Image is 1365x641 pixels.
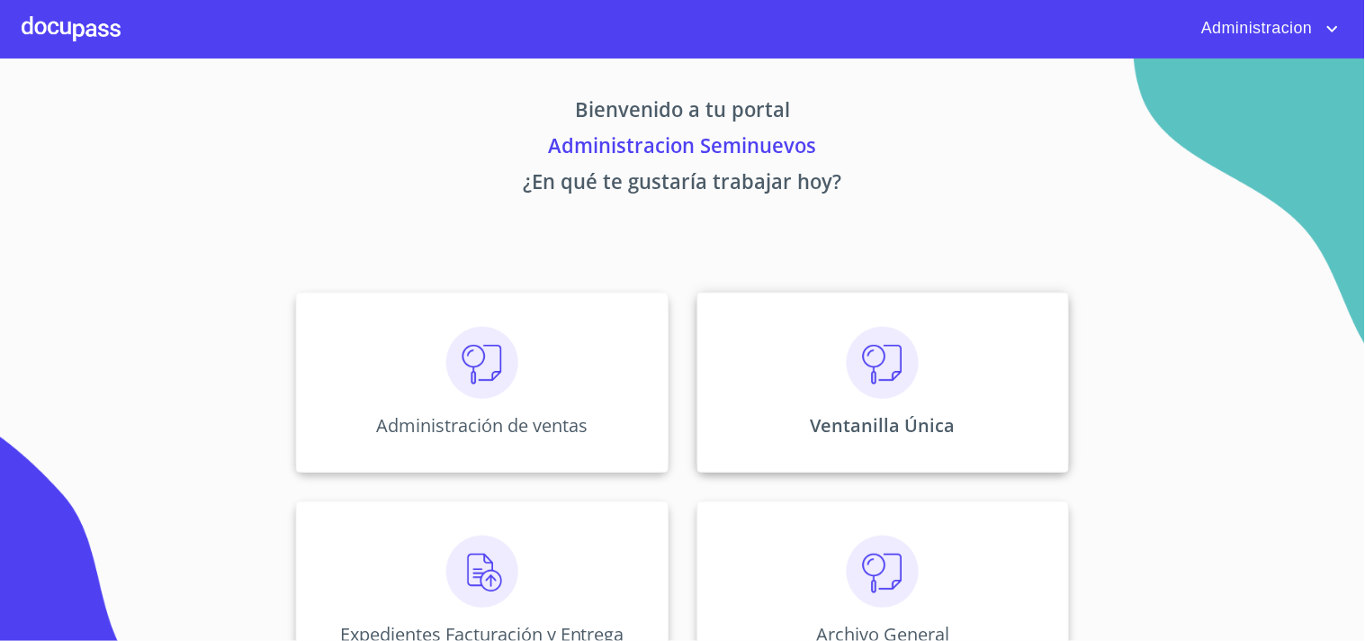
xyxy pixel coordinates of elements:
[847,536,919,608] img: consulta.png
[811,413,956,438] p: Ventanilla Única
[446,536,518,608] img: carga.png
[129,131,1237,167] p: Administracion Seminuevos
[129,95,1237,131] p: Bienvenido a tu portal
[847,327,919,399] img: consulta.png
[1188,14,1343,43] button: account of current user
[376,413,588,438] p: Administración de ventas
[1188,14,1322,43] span: Administracion
[129,167,1237,203] p: ¿En qué te gustaría trabajar hoy?
[446,327,518,399] img: consulta.png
